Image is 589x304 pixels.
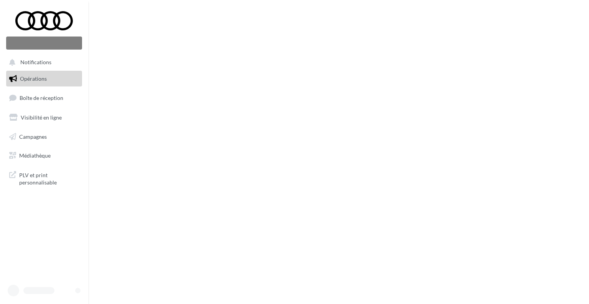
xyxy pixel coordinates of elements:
span: Médiathèque [19,152,51,159]
span: Campagnes [19,133,47,140]
a: Visibilité en ligne [5,110,84,126]
span: PLV et print personnalisable [19,170,79,186]
a: Médiathèque [5,148,84,164]
span: Opérations [20,75,47,82]
a: PLV et print personnalisable [5,167,84,189]
a: Opérations [5,71,84,87]
span: Visibilité en ligne [21,114,62,121]
span: Notifications [20,59,51,66]
span: Boîte de réception [20,95,63,101]
div: Nouvelle campagne [6,37,82,50]
a: Boîte de réception [5,90,84,106]
a: Campagnes [5,129,84,145]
